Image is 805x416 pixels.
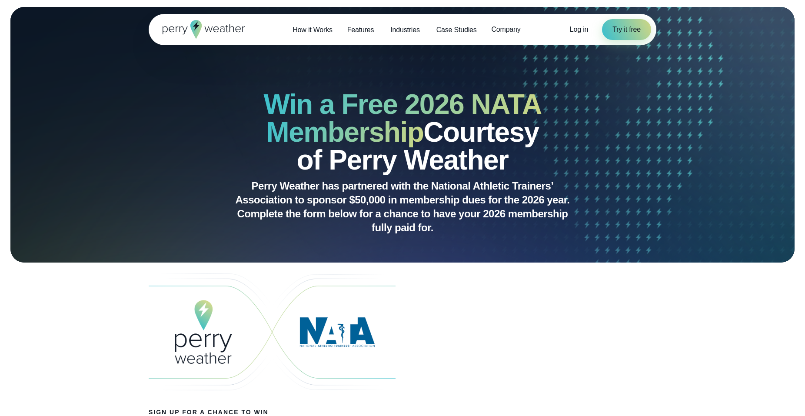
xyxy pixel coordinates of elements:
[602,19,651,40] a: Try it free
[149,409,396,416] h4: Sign up for a chance to win
[285,21,340,39] a: How it Works
[429,21,484,39] a: Case Studies
[293,25,333,35] span: How it Works
[570,26,588,33] span: Log in
[436,25,477,35] span: Case Studies
[491,24,520,35] span: Company
[347,25,374,35] span: Features
[612,24,641,35] span: Try it free
[192,90,613,174] h2: Courtesy of Perry Weather
[570,24,588,35] a: Log in
[229,179,576,235] p: Perry Weather has partnered with the National Athletic Trainers’ Association to sponsor $50,000 i...
[263,89,541,148] strong: Win a Free 2026 NATA Membership
[390,25,419,35] span: Industries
